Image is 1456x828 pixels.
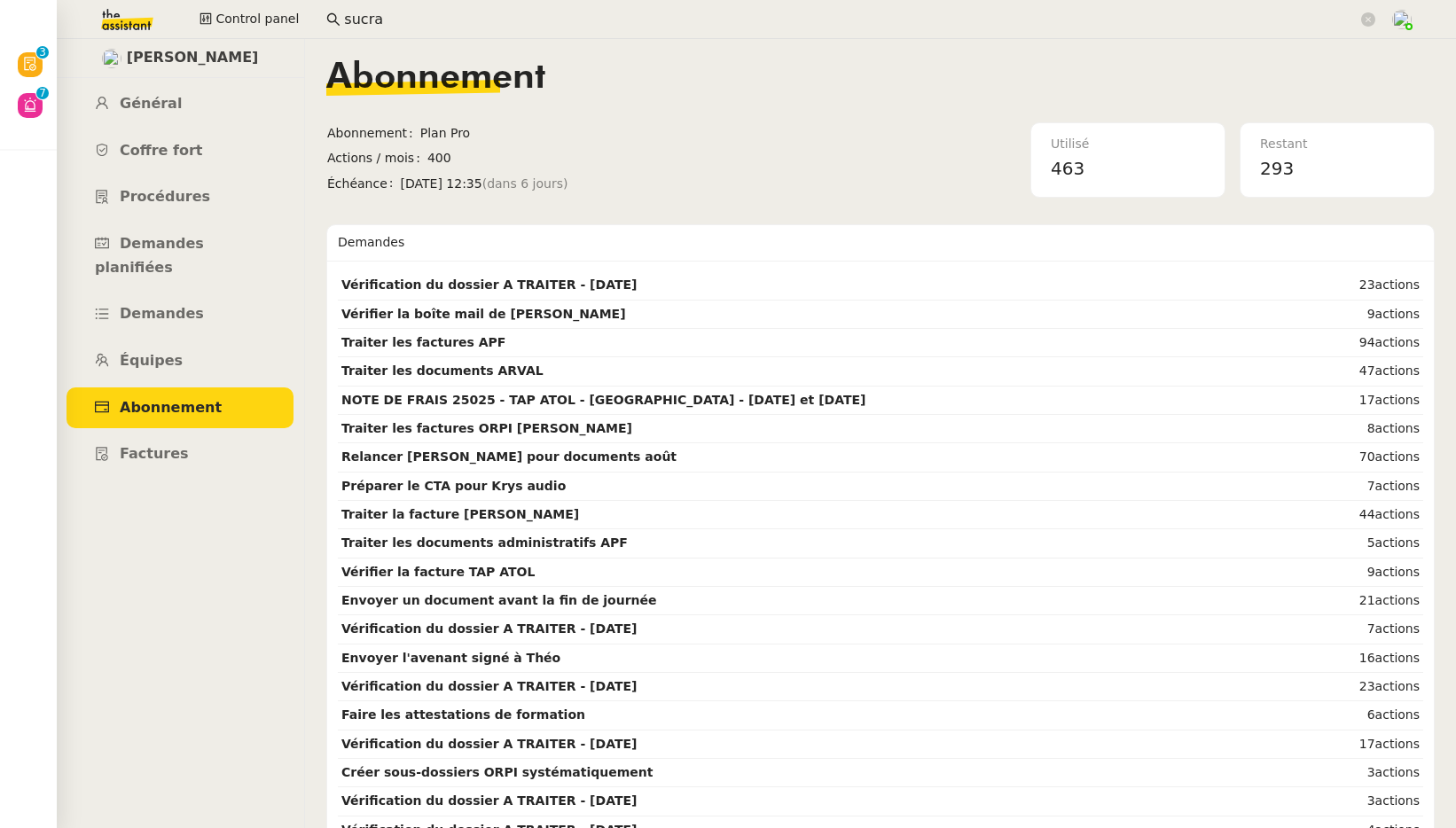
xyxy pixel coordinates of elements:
[341,277,637,292] strong: Vérification du dossier A TRAITER - [DATE]
[1301,387,1423,415] td: 17
[1375,737,1420,751] span: actions
[327,174,401,194] span: Échéance
[1301,271,1423,300] td: 23
[327,123,420,144] span: Abonnement
[341,651,560,665] strong: Envoyer l'avenant signé à Théo
[1375,307,1420,321] span: actions
[189,7,309,32] button: Control panel
[120,188,210,205] span: Procédures
[1301,587,1423,615] td: 21
[341,479,566,493] strong: Préparer le CTA pour Krys audio
[120,445,189,462] span: Factures
[1301,701,1423,730] td: 6
[67,340,294,382] a: Équipes
[1301,615,1423,644] td: 7
[120,352,183,369] span: Équipes
[39,46,46,62] p: 3
[1375,393,1420,407] span: actions
[95,235,204,276] span: Demandes planifiées
[1260,158,1294,179] span: 293
[341,765,653,779] strong: Créer sous-dossiers ORPI systématiquement
[1301,357,1423,386] td: 47
[67,130,294,172] a: Coffre fort
[327,148,427,168] span: Actions / mois
[36,87,49,99] nz-badge-sup: 7
[67,223,294,288] a: Demandes planifiées
[427,148,779,168] span: 400
[1301,301,1423,329] td: 9
[1301,730,1423,759] td: 17
[1375,593,1420,607] span: actions
[1375,363,1420,378] span: actions
[401,174,779,194] span: [DATE] 12:35
[120,95,182,112] span: Général
[341,335,505,349] strong: Traiter les factures APF
[67,293,294,335] a: Demandes
[1375,621,1420,636] span: actions
[1260,134,1414,154] div: Restant
[341,793,637,808] strong: Vérification du dossier A TRAITER - [DATE]
[1051,158,1084,179] span: 463
[1375,765,1420,779] span: actions
[1301,644,1423,673] td: 16
[1392,10,1412,29] img: users%2FNTfmycKsCFdqp6LX6USf2FmuPJo2%2Favatar%2Fprofile-pic%20(1).png
[67,176,294,218] a: Procédures
[341,421,632,435] strong: Traiter les factures ORPI [PERSON_NAME]
[215,9,299,29] span: Control panel
[341,535,628,550] strong: Traiter les documents administratifs APF
[1375,707,1420,722] span: actions
[67,387,294,429] a: Abonnement
[1301,501,1423,529] td: 44
[420,123,779,144] span: Plan Pro
[127,46,259,70] span: [PERSON_NAME]
[341,565,535,579] strong: Vérifier la facture TAP ATOL
[102,49,121,68] img: users%2FxgWPCdJhSBeE5T1N2ZiossozSlm1%2Favatar%2F5b22230b-e380-461f-81e9-808a3aa6de32
[341,707,585,722] strong: Faire les attestations de formation
[341,393,865,407] strong: NOTE DE FRAIS 25025 - TAP ATOL - [GEOGRAPHIC_DATA] - [DATE] et [DATE]
[1301,529,1423,558] td: 5
[1301,329,1423,357] td: 94
[1051,134,1205,154] div: Utilisé
[1375,793,1420,808] span: actions
[341,363,544,378] strong: Traiter les documents ARVAL
[1301,415,1423,443] td: 8
[1375,335,1420,349] span: actions
[341,679,637,693] strong: Vérification du dossier A TRAITER - [DATE]
[338,225,1423,261] div: Demandes
[341,307,626,321] strong: Vérifier la boîte mail de [PERSON_NAME]
[1301,443,1423,472] td: 70
[1375,535,1420,550] span: actions
[341,449,677,464] strong: Relancer [PERSON_NAME] pour documents août
[1375,679,1420,693] span: actions
[1375,479,1420,493] span: actions
[1375,651,1420,665] span: actions
[36,46,49,59] nz-badge-sup: 3
[1375,277,1420,292] span: actions
[341,737,637,751] strong: Vérification du dossier A TRAITER - [DATE]
[1301,759,1423,787] td: 3
[341,593,657,607] strong: Envoyer un document avant la fin de journée
[341,507,579,521] strong: Traiter la facture [PERSON_NAME]
[1375,449,1420,464] span: actions
[482,174,568,194] span: (dans 6 jours)
[39,87,46,103] p: 7
[67,83,294,125] a: Général
[120,399,222,416] span: Abonnement
[1301,473,1423,501] td: 7
[120,142,203,159] span: Coffre fort
[1375,507,1420,521] span: actions
[1301,787,1423,816] td: 3
[1375,421,1420,435] span: actions
[1301,673,1423,701] td: 23
[326,60,545,96] span: Abonnement
[344,8,1358,32] input: Rechercher
[1301,559,1423,587] td: 9
[120,305,204,322] span: Demandes
[341,621,637,636] strong: Vérification du dossier A TRAITER - [DATE]
[1375,565,1420,579] span: actions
